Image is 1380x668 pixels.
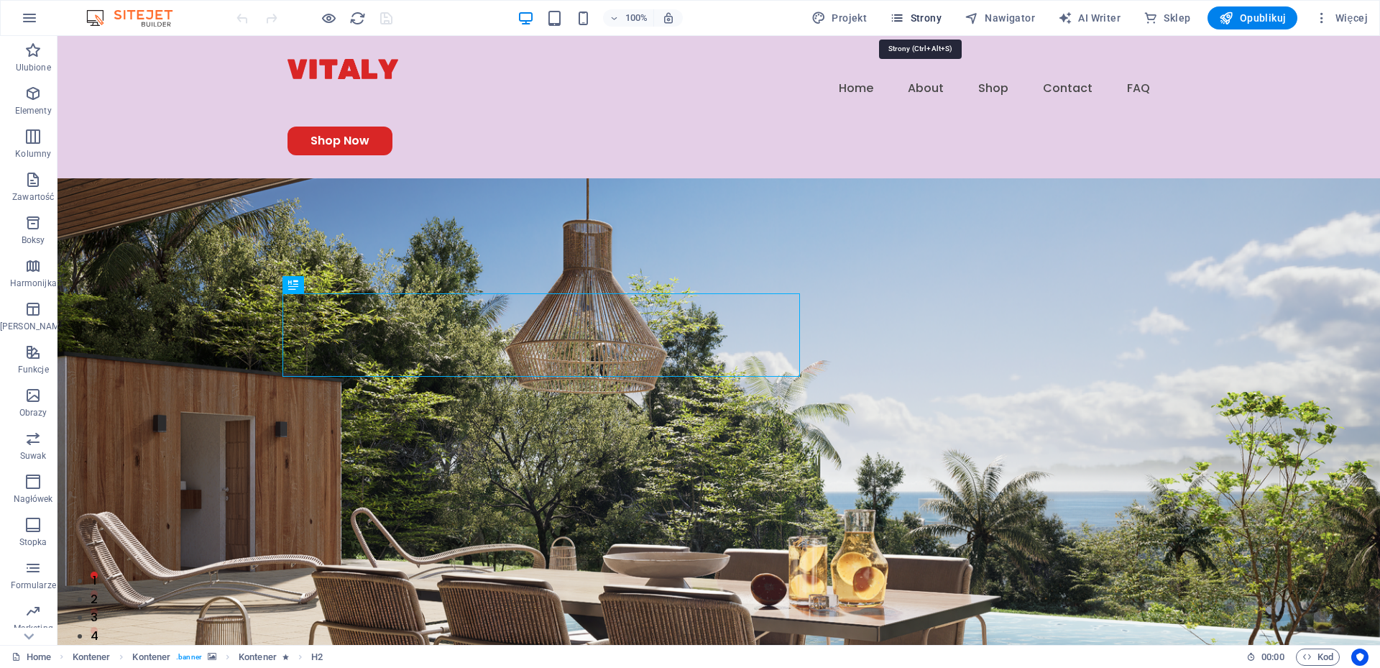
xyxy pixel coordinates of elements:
[11,649,51,666] a: Kliknij, aby anulować zaznaczenie. Kliknij dwukrotnie, aby otworzyć Strony
[1052,6,1126,29] button: AI Writer
[320,9,337,27] button: Kliknij tutaj, aby wyjść z trybu podglądu i kontynuować edycję
[349,10,366,27] i: Przeładuj stronę
[176,649,202,666] span: . banner
[33,591,40,598] button: 4
[1351,649,1368,666] button: Usercentrics
[282,653,289,661] i: Element zawiera animację
[22,234,45,246] p: Boksy
[10,278,57,289] p: Harmonijka
[811,11,867,25] span: Projekt
[18,364,49,375] p: Funkcje
[1219,11,1286,25] span: Opublikuj
[73,649,111,666] span: Kliknij, aby zaznaczyć. Kliknij dwukrotnie, aby edytować
[20,450,47,462] p: Suwak
[1144,11,1190,25] span: Sklep
[349,9,366,27] button: reload
[311,649,323,666] span: Kliknij, aby zaznaczyć. Kliknij dwukrotnie, aby edytować
[1138,6,1196,29] button: Sklep
[73,649,323,666] nav: breadcrumb
[239,649,277,666] span: Kliknij, aby zaznaczyć. Kliknij dwukrotnie, aby edytować
[662,12,675,24] i: Po zmianie rozmiaru automatycznie dostosowuje poziom powiększenia do wybranego urządzenia.
[83,9,190,27] img: Editor Logo
[1207,6,1297,29] button: Opublikuj
[603,9,654,27] button: 100%
[14,493,53,505] p: Nagłówek
[965,11,1035,25] span: Nawigator
[11,580,56,591] p: Formularze
[884,6,947,29] button: Strony
[208,653,216,661] i: Ten element zawiera tło
[15,148,51,160] p: Kolumny
[890,11,942,25] span: Strony
[19,407,47,418] p: Obrazy
[33,536,40,543] button: 1
[806,6,873,29] div: Projekt (Ctrl+Alt+Y)
[132,649,170,666] span: Kliknij, aby zaznaczyć. Kliknij dwukrotnie, aby edytować
[19,536,47,548] p: Stopka
[1058,11,1121,25] span: AI Writer
[33,572,40,580] button: 3
[12,191,54,203] p: Zawartość
[1261,649,1284,666] span: 00 00
[1271,651,1274,662] span: :
[33,554,40,562] button: 2
[625,9,648,27] h6: 100%
[1296,649,1340,666] button: Kod
[15,105,52,116] p: Elementy
[1246,649,1284,666] h6: Czas sesji
[959,6,1041,29] button: Nawigator
[806,6,873,29] button: Projekt
[1302,649,1333,666] span: Kod
[14,623,53,634] p: Marketing
[1309,6,1374,29] button: Więcej
[16,62,51,73] p: Ulubione
[1315,11,1368,25] span: Więcej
